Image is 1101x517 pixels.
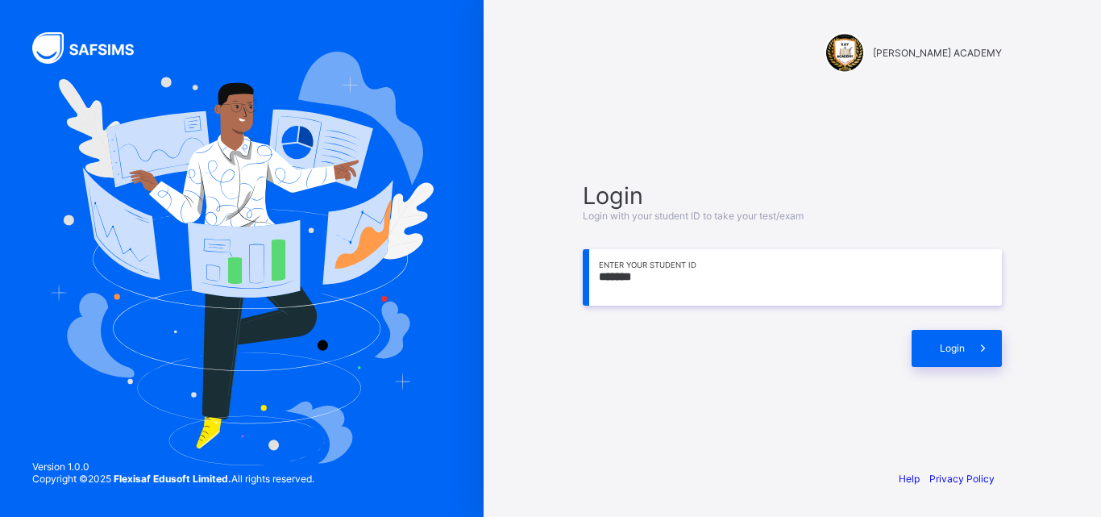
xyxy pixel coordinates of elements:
[583,210,804,222] span: Login with your student ID to take your test/exam
[929,473,995,485] a: Privacy Policy
[32,473,314,485] span: Copyright © 2025 All rights reserved.
[50,52,434,465] img: Hero Image
[940,342,965,354] span: Login
[32,461,314,473] span: Version 1.0.0
[114,473,231,485] strong: Flexisaf Edusoft Limited.
[899,473,920,485] a: Help
[32,32,153,64] img: SAFSIMS Logo
[873,47,1002,59] span: [PERSON_NAME] ACADEMY
[583,181,1002,210] span: Login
